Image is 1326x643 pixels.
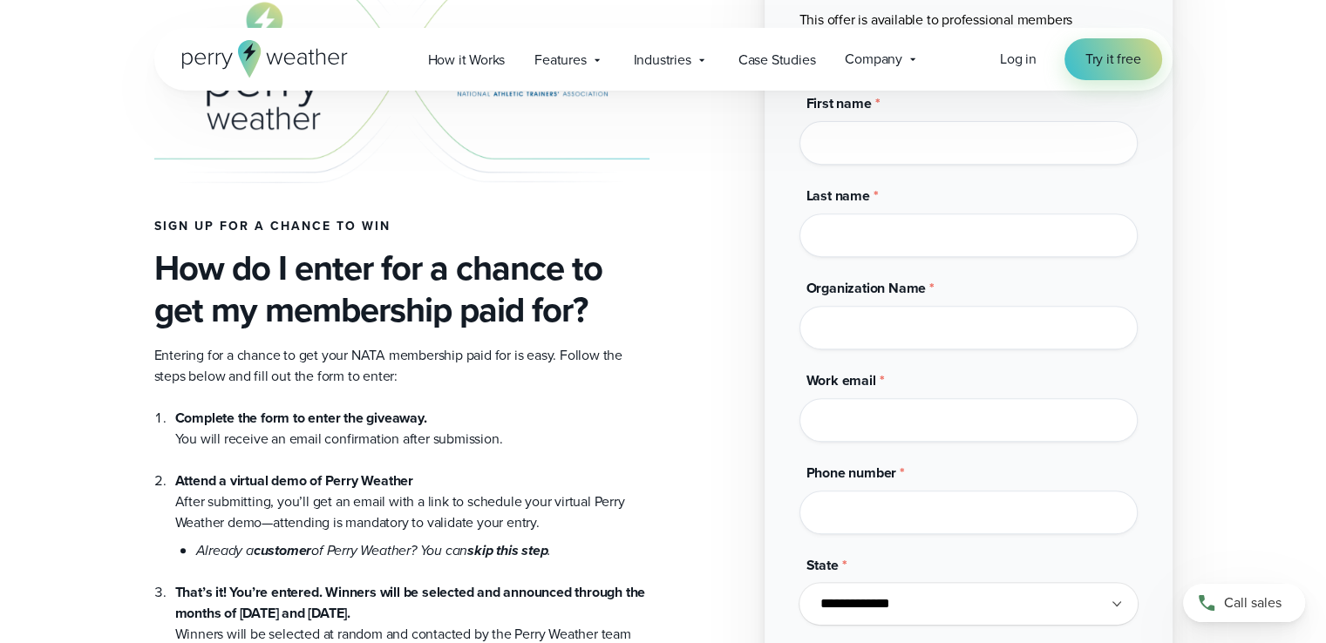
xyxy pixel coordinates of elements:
span: Try it free [1085,49,1141,70]
span: State [806,555,839,575]
p: Entering for a chance to get your NATA membership paid for is easy. Follow the steps below and fi... [154,345,649,387]
a: How it Works [413,42,520,78]
a: Case Studies [724,42,831,78]
h3: How do I enter for a chance to get my membership paid for? [154,247,649,331]
span: Features [534,50,586,71]
span: How it Works [428,50,506,71]
h4: Sign up for a chance to win [154,220,649,234]
a: Log in [1000,49,1037,70]
span: Company [845,49,902,70]
a: Try it free [1064,38,1162,80]
span: Call sales [1224,592,1282,613]
span: Last name [806,186,870,206]
span: Phone number [806,463,897,483]
strong: That’s it! You’re entered. Winners will be selected and announced through the months of [DATE] an... [175,582,646,623]
li: You will receive an email confirmation after submission. [175,408,649,450]
strong: customer [254,540,311,560]
li: After submitting, you’ll get an email with a link to schedule your virtual Perry Weather demo—att... [175,450,649,561]
a: Call sales [1183,584,1305,622]
span: Work email [806,370,876,390]
em: Already a of Perry Weather? You can . [196,540,552,560]
span: First name [806,93,872,113]
strong: skip this step [467,540,547,560]
strong: Complete the form to enter the giveaway. [175,408,427,428]
span: Industries [634,50,691,71]
span: Case Studies [738,50,816,71]
strong: Attend a virtual demo of Perry Weather [175,470,413,491]
span: Organization Name [806,278,927,298]
span: Log in [1000,49,1037,69]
